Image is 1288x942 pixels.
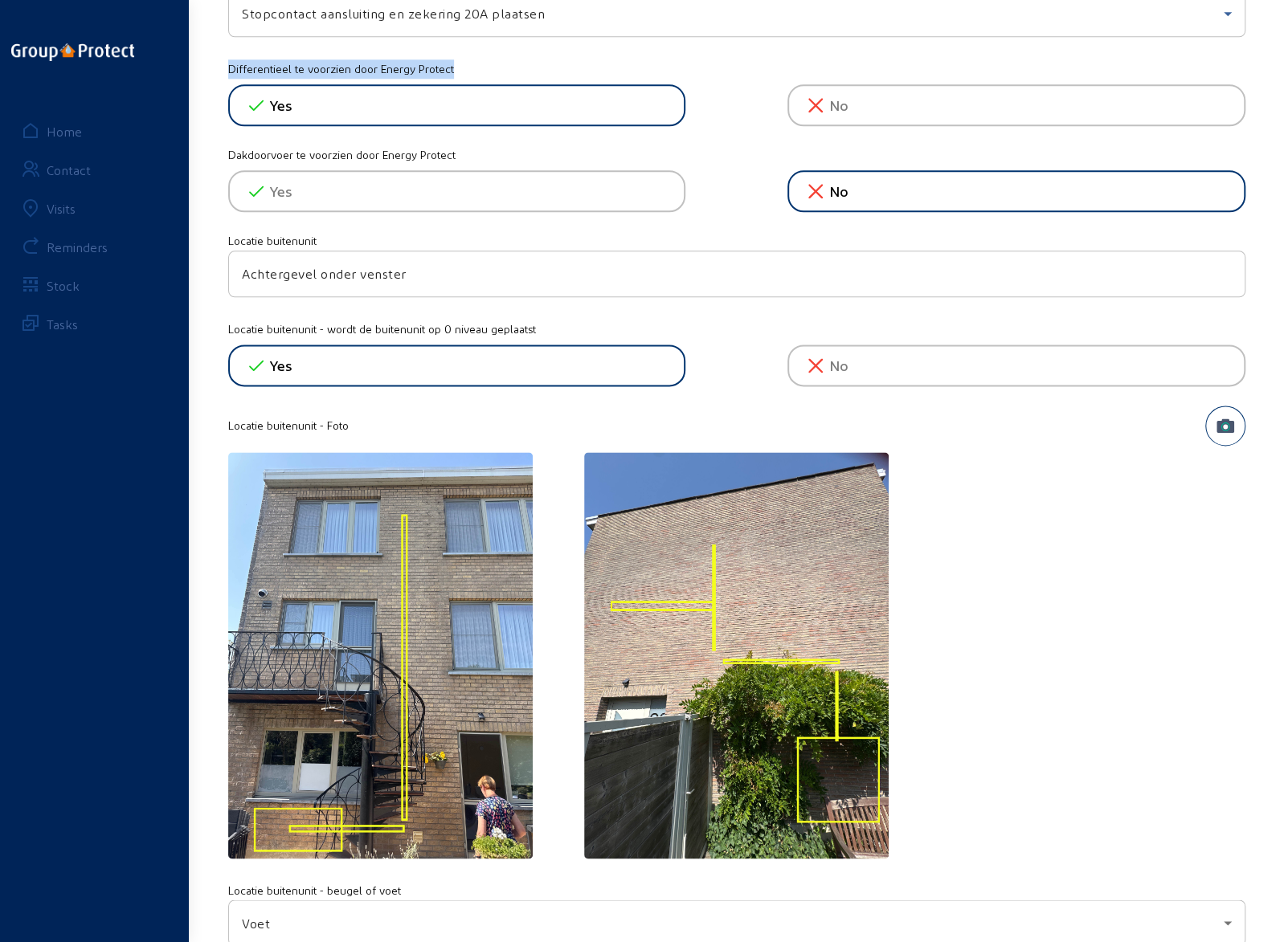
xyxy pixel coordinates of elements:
mat-label: Locatie buitenunit [228,234,317,247]
span: Stopcontact aansluiting en zekering 20A plaatsen [242,6,545,21]
span: No [829,354,848,377]
img: logo-oneline.png [11,43,134,61]
div: Tasks [47,316,78,332]
div: Reminders [47,239,108,255]
img: 8cc7ec99-f6f8-2d13-103a-aa9c5e483186.jpeg [584,452,889,858]
mat-label: Locatie buitenunit - wordt de buitenunit op 0 niveau geplaatst [228,320,1245,345]
a: Stock [10,266,179,304]
img: bb244565-3a4f-fba9-b1d0-ce73d7ac5589.jpeg [228,452,534,858]
a: Reminders [10,227,179,266]
a: Home [10,112,179,150]
a: Contact [10,150,179,189]
div: Visits [47,201,76,216]
mat-label: Differentieel te voorzien door Energy Protect [228,59,1245,84]
mat-label: Locatie buitenunit - beugel of voet [228,883,401,896]
span: Yes [270,94,292,116]
span: Yes [270,354,292,377]
span: Yes [270,180,292,202]
a: Visits [10,189,179,227]
mat-label: Locatie buitenunit - Foto [228,418,349,432]
a: Tasks [10,304,179,343]
span: No [829,180,848,202]
div: Stock [47,278,80,293]
span: Voet [242,915,270,930]
span: No [829,94,848,116]
mat-label: Dakdoorvoer te voorzien door Energy Protect [228,145,1245,170]
div: Contact [47,162,91,177]
div: Home [47,124,82,139]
